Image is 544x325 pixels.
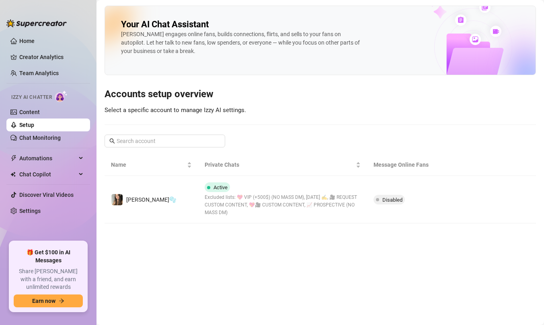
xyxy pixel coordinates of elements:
[19,122,34,128] a: Setup
[213,184,228,190] span: Active
[382,197,402,203] span: Disabled
[19,109,40,115] a: Content
[19,70,59,76] a: Team Analytics
[11,94,52,101] span: Izzy AI Chatter
[32,298,55,304] span: Earn now
[55,90,68,102] img: AI Chatter
[105,106,246,114] span: Select a specific account to manage Izzy AI settings.
[19,192,74,198] a: Discover Viral Videos
[117,137,214,145] input: Search account
[205,160,354,169] span: Private Chats
[19,135,61,141] a: Chat Monitoring
[111,160,185,169] span: Name
[19,38,35,44] a: Home
[205,194,361,217] span: Excluded lists: 💖 VIP (+500$) (NO MASS DM), [DATE] ✍️, 🎥 REQUEST CUSTOM CONTENT, 💖🎥 CUSTOM CONTEN...
[109,138,115,144] span: search
[517,298,536,317] iframe: Intercom live chat
[19,152,76,165] span: Automations
[367,154,480,176] th: Message Online Fans
[10,155,17,161] span: thunderbolt
[14,268,83,291] span: Share [PERSON_NAME] with a friend, and earn unlimited rewards
[19,51,84,63] a: Creator Analytics
[105,154,198,176] th: Name
[19,168,76,181] span: Chat Copilot
[19,208,41,214] a: Settings
[10,172,16,177] img: Chat Copilot
[121,30,362,55] div: [PERSON_NAME] engages online fans, builds connections, flirts, and sells to your fans on autopilo...
[14,294,83,307] button: Earn nowarrow-right
[121,19,209,30] h2: Your AI Chat Assistant
[126,196,176,203] span: [PERSON_NAME]🫧
[14,249,83,264] span: 🎁 Get $100 in AI Messages
[198,154,367,176] th: Private Chats
[111,194,123,205] img: Bella🫧
[6,19,67,27] img: logo-BBDzfeDw.svg
[105,88,536,101] h3: Accounts setup overview
[59,298,64,304] span: arrow-right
